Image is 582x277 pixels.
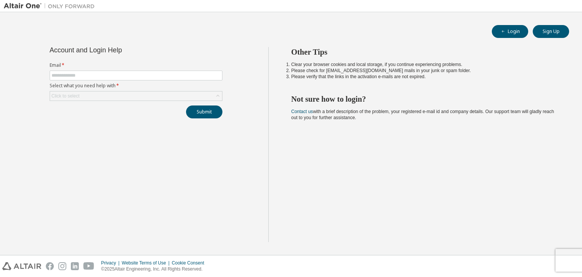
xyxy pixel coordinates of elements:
img: facebook.svg [46,262,54,270]
button: Login [492,25,528,38]
li: Clear your browser cookies and local storage, if you continue experiencing problems. [291,61,556,68]
img: youtube.svg [83,262,94,270]
div: Click to select [50,91,222,101]
button: Submit [186,105,222,118]
div: Website Terms of Use [122,260,172,266]
div: Account and Login Help [50,47,188,53]
span: with a brief description of the problem, your registered e-mail id and company details. Our suppo... [291,109,554,120]
img: linkedin.svg [71,262,79,270]
label: Select what you need help with [50,83,222,89]
button: Sign Up [533,25,569,38]
img: altair_logo.svg [2,262,41,270]
a: Contact us [291,109,313,114]
img: instagram.svg [58,262,66,270]
label: Email [50,62,222,68]
li: Please verify that the links in the activation e-mails are not expired. [291,74,556,80]
img: Altair One [4,2,99,10]
h2: Not sure how to login? [291,94,556,104]
div: Privacy [101,260,122,266]
div: Click to select [52,93,80,99]
div: Cookie Consent [172,260,208,266]
li: Please check for [EMAIL_ADDRESS][DOMAIN_NAME] mails in your junk or spam folder. [291,68,556,74]
p: © 2025 Altair Engineering, Inc. All Rights Reserved. [101,266,209,272]
h2: Other Tips [291,47,556,57]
